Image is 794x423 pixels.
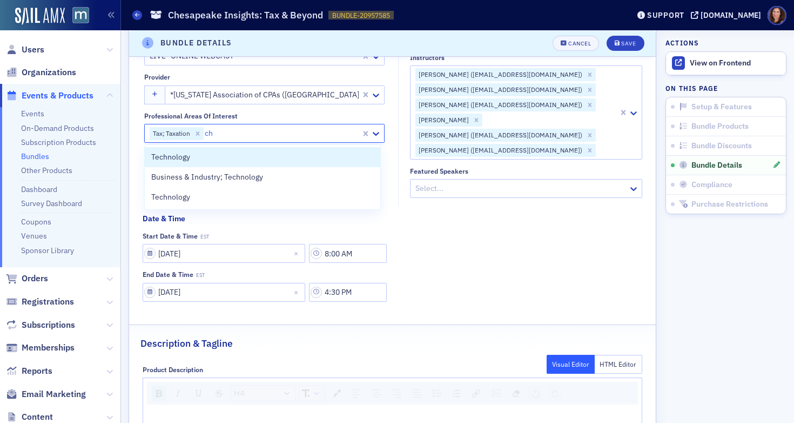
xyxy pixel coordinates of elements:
[621,41,636,47] div: Save
[291,283,305,302] button: Close
[528,386,543,401] div: Undo
[231,385,295,401] div: rdw-dropdown
[584,144,596,157] div: Remove Matthew Edwards (medwards@ainbanklaw.com)
[21,137,96,147] a: Subscription Products
[140,336,233,351] h2: Description & Tagline
[584,98,596,111] div: Remove Kelley Long (kclmoneycoach@gmail.com)
[415,68,584,81] div: [PERSON_NAME] ([EMAIL_ADDRESS][DOMAIN_NAME])
[144,112,238,120] div: Professional Areas of Interest
[369,386,385,401] div: Center
[647,10,684,20] div: Support
[429,386,445,401] div: Unordered
[526,385,564,401] div: rdw-history-control
[332,11,390,20] span: BUNDLE-20957585
[299,385,325,401] div: rdw-dropdown
[22,273,48,285] span: Orders
[691,200,768,209] span: Purchase Restrictions
[231,386,295,401] a: Block Type
[466,385,486,401] div: rdw-link-control
[6,388,86,400] a: Email Marketing
[143,213,185,224] div: Date & Time
[607,36,644,51] button: Save
[21,151,49,161] a: Bundles
[143,270,193,279] div: End Date & Time
[506,385,526,401] div: rdw-remove-control
[147,382,638,405] div: rdw-toolbar
[347,385,427,401] div: rdw-textalign-control
[665,38,699,48] h4: Actions
[21,109,44,118] a: Events
[151,191,190,203] span: Technology
[468,386,484,401] div: Link
[547,355,595,374] button: Visual Editor
[150,385,229,401] div: rdw-inline-control
[6,44,44,56] a: Users
[6,342,75,354] a: Memberships
[72,7,89,24] img: SailAMX
[409,386,425,401] div: Justify
[691,122,749,131] span: Bundle Products
[191,386,207,401] div: Underline
[170,386,186,401] div: Italic
[168,9,323,22] h1: Chesapeake Insights: Tax & Beyond
[151,151,190,163] span: Technology
[309,283,387,302] input: 00:00 AM
[6,273,48,285] a: Orders
[691,11,765,19] button: [DOMAIN_NAME]
[15,8,65,25] a: SailAMX
[410,167,468,175] div: Featured Speakers
[6,365,52,377] a: Reports
[415,144,584,157] div: [PERSON_NAME] ([EMAIL_ADDRESS][DOMAIN_NAME])
[665,83,786,93] h4: On this page
[22,67,76,78] span: Organizations
[548,386,562,401] div: Redo
[143,283,305,302] input: MM/DD/YYYY
[584,129,596,142] div: Remove Simay Onder (simay.onder@bluejlegal.com)
[211,386,227,401] div: Strikethrough
[427,385,466,401] div: rdw-list-control
[150,127,192,140] div: Tax; Taxation
[22,90,93,102] span: Events & Products
[22,44,44,56] span: Users
[160,38,232,49] h4: Bundle Details
[327,385,347,401] div: rdw-color-picker
[6,411,53,423] a: Content
[488,386,504,401] div: Image
[22,319,75,331] span: Subscriptions
[152,386,166,401] div: Bold
[584,83,596,96] div: Remove Robert Carter (rcarter@paradigmforensics.com)
[22,342,75,354] span: Memberships
[309,244,387,263] input: 00:00 AM
[449,386,464,401] div: Ordered
[22,296,74,308] span: Registrations
[21,199,82,208] a: Survey Dashboard
[144,73,170,81] div: Provider
[701,10,761,20] div: [DOMAIN_NAME]
[200,234,209,240] span: EST
[508,386,524,401] div: Remove
[21,217,51,227] a: Coupons
[584,68,596,81] div: Remove David De Jong (ddejong@steinsperling.com)
[410,54,445,62] div: Instructors
[690,58,780,68] div: View on Frontend
[143,366,203,374] div: Product Description
[691,161,742,170] span: Bundle Details
[666,52,786,75] a: View on Frontend
[415,98,584,111] div: [PERSON_NAME] ([EMAIL_ADDRESS][DOMAIN_NAME])
[691,102,752,112] span: Setup & Features
[6,296,74,308] a: Registrations
[6,319,75,331] a: Subscriptions
[691,180,732,190] span: Compliance
[6,67,76,78] a: Organizations
[21,123,94,133] a: On-Demand Products
[691,141,752,151] span: Bundle Discounts
[21,231,47,241] a: Venues
[299,386,325,401] a: Font Size
[6,90,93,102] a: Events & Products
[192,127,204,140] div: Remove Tax; Taxation
[65,7,89,25] a: View Homepage
[229,385,297,401] div: rdw-block-control
[553,36,599,51] button: Cancel
[21,246,74,255] a: Sponsor Library
[768,6,786,25] span: Profile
